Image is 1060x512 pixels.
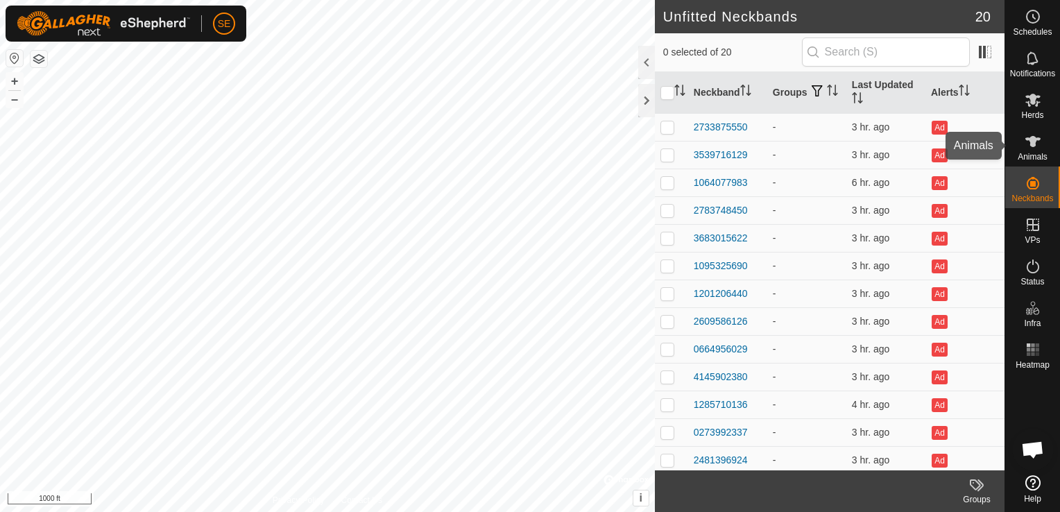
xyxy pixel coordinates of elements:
span: Heatmap [1016,361,1050,369]
td: - [767,446,846,474]
span: Sep 28, 2025, 7:36 AM [852,149,890,160]
p-sorticon: Activate to sort [827,87,838,98]
th: Alerts [925,72,1005,114]
a: Help [1005,470,1060,509]
span: Sep 28, 2025, 4:36 AM [852,177,890,188]
button: Ad [932,121,947,135]
td: - [767,169,846,196]
p-sorticon: Activate to sort [959,87,970,98]
td: - [767,363,846,391]
button: Ad [932,204,947,218]
button: + [6,73,23,89]
span: Sep 28, 2025, 7:36 AM [852,343,890,355]
span: 20 [975,6,991,27]
span: Sep 28, 2025, 7:36 AM [852,260,890,271]
button: Reset Map [6,50,23,67]
button: – [6,91,23,108]
td: - [767,113,846,141]
button: Ad [932,315,947,329]
td: - [767,196,846,224]
button: i [633,490,649,506]
a: Privacy Policy [273,494,325,506]
span: Schedules [1013,28,1052,36]
span: Animals [1018,153,1048,161]
div: 1285710136 [694,398,748,412]
span: SE [218,17,231,31]
span: Help [1024,495,1041,503]
img: Gallagher Logo [17,11,190,36]
button: Ad [932,232,947,246]
div: Open chat [1012,429,1054,470]
div: 1095325690 [694,259,748,273]
div: Groups [949,493,1005,506]
p-sorticon: Activate to sort [740,87,751,98]
button: Ad [932,287,947,301]
button: Ad [932,259,947,273]
button: Ad [932,398,947,412]
div: 4145902380 [694,370,748,384]
div: 2783748450 [694,203,748,218]
p-sorticon: Activate to sort [852,94,863,105]
span: 0 selected of 20 [663,45,802,60]
span: Sep 28, 2025, 7:36 AM [852,121,890,133]
span: Sep 28, 2025, 7:36 AM [852,427,890,438]
span: Notifications [1010,69,1055,78]
th: Neckband [688,72,767,114]
td: - [767,391,846,418]
span: Status [1020,278,1044,286]
button: Ad [932,454,947,468]
div: 2733875550 [694,120,748,135]
th: Last Updated [846,72,925,114]
span: Infra [1024,319,1041,327]
input: Search (S) [802,37,970,67]
span: Sep 28, 2025, 7:36 AM [852,454,890,466]
span: Neckbands [1011,194,1053,203]
button: Ad [932,426,947,440]
h2: Unfitted Neckbands [663,8,975,25]
span: Herds [1021,111,1043,119]
button: Ad [932,370,947,384]
span: Sep 28, 2025, 7:36 AM [852,232,890,244]
button: Ad [932,343,947,357]
div: 2609586126 [694,314,748,329]
div: 3683015622 [694,231,748,246]
td: - [767,280,846,307]
div: 1064077983 [694,176,748,190]
span: VPs [1025,236,1040,244]
span: Sep 28, 2025, 6:36 AM [852,399,890,410]
div: 0273992337 [694,425,748,440]
td: - [767,141,846,169]
div: 3539716129 [694,148,748,162]
span: i [640,492,642,504]
td: - [767,224,846,252]
div: 2481396924 [694,453,748,468]
th: Groups [767,72,846,114]
td: - [767,418,846,446]
span: Sep 28, 2025, 7:36 AM [852,288,890,299]
div: 1201206440 [694,287,748,301]
span: Sep 28, 2025, 7:36 AM [852,205,890,216]
td: - [767,307,846,335]
td: - [767,252,846,280]
button: Map Layers [31,51,47,67]
span: Sep 28, 2025, 7:36 AM [852,371,890,382]
div: 0664956029 [694,342,748,357]
button: Ad [932,176,947,190]
span: Sep 28, 2025, 7:36 AM [852,316,890,327]
button: Ad [932,148,947,162]
a: Contact Us [341,494,382,506]
p-sorticon: Activate to sort [674,87,685,98]
td: - [767,335,846,363]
